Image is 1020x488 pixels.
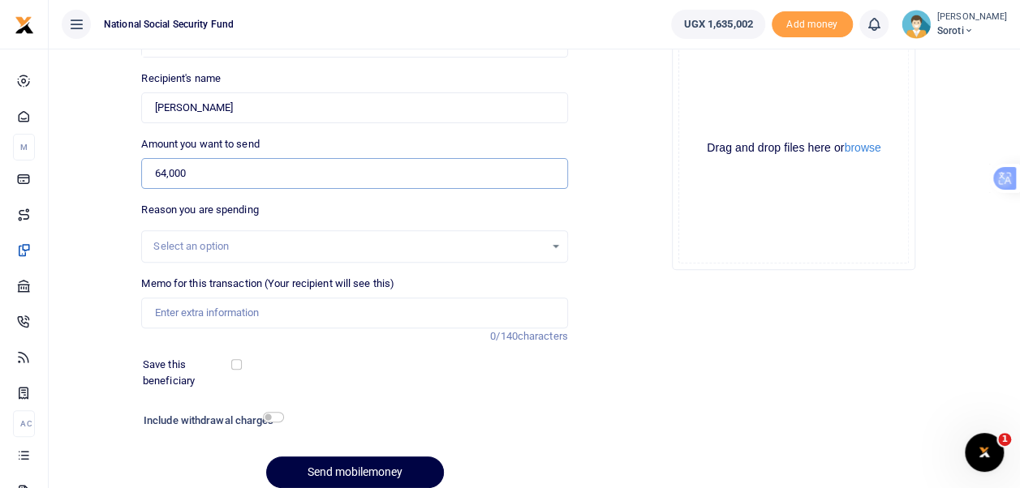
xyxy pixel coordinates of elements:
label: Save this beneficiary [143,357,234,388]
label: Reason you are spending [141,202,258,218]
div: File Uploader [672,27,915,270]
label: Amount you want to send [141,136,259,152]
span: UGX 1,635,002 [683,16,752,32]
li: Toup your wallet [772,11,853,38]
li: Wallet ballance [665,10,771,39]
label: Memo for this transaction (Your recipient will see this) [141,276,394,292]
li: Ac [13,410,35,437]
button: Send mobilemoney [266,456,444,488]
img: profile-user [902,10,931,39]
a: UGX 1,635,002 [671,10,764,39]
div: Select an option [153,238,544,255]
a: profile-user [PERSON_NAME] Soroti [902,10,1007,39]
span: 1 [998,433,1011,446]
button: browse [844,142,880,153]
input: Enter extra information [141,298,567,328]
iframe: Intercom live chat [965,433,1004,472]
a: Add money [772,17,853,29]
input: Loading name... [141,92,567,123]
li: M [13,134,35,161]
img: logo-small [15,15,34,35]
span: Add money [772,11,853,38]
span: Soroti [937,24,1007,38]
small: [PERSON_NAME] [937,11,1007,24]
span: National Social Security Fund [97,17,240,32]
label: Recipient's name [141,71,221,87]
div: Drag and drop files here or [679,140,908,156]
input: UGX [141,158,567,189]
h6: Include withdrawal charges [144,414,277,427]
span: characters [518,330,568,342]
a: logo-small logo-large logo-large [15,18,34,30]
span: 0/140 [490,330,518,342]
